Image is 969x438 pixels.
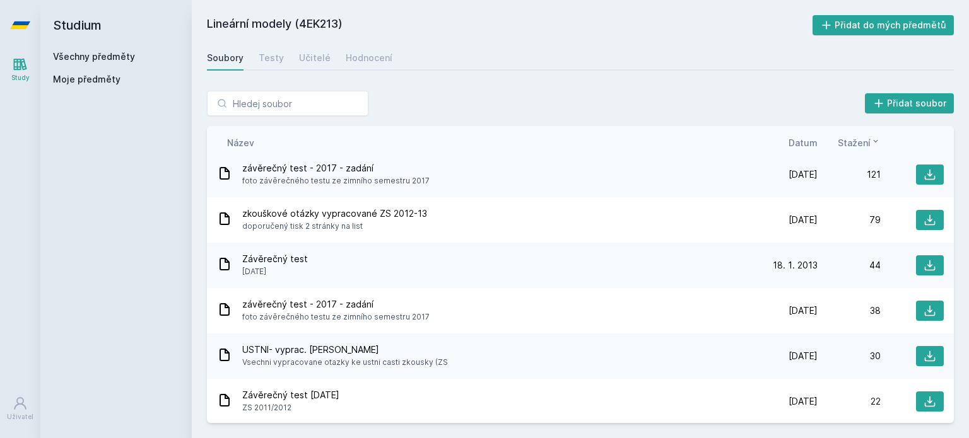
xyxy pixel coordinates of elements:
button: Název [227,136,254,149]
span: USTNI- vyprac. [PERSON_NAME] [242,343,448,356]
span: [DATE] [789,395,818,408]
div: Uživatel [7,412,33,422]
a: Hodnocení [346,45,392,71]
button: Datum [789,136,818,149]
span: Závěrečný test [DATE] [242,389,339,401]
div: 79 [818,214,881,226]
button: Přidat soubor [865,93,954,113]
span: závěrečný test - 2017 - zadání [242,298,430,311]
div: Hodnocení [346,52,392,64]
span: 18. 1. 2013 [773,259,818,272]
div: 121 [818,168,881,181]
span: závěrečný test - 2017 - zadání [242,162,430,175]
span: [DATE] [789,304,818,317]
span: [DATE] [789,168,818,181]
span: ZS 2011/2012 [242,401,339,414]
div: 38 [818,304,881,317]
div: 22 [818,395,881,408]
div: 44 [818,259,881,272]
div: Soubory [207,52,244,64]
div: Učitelé [299,52,331,64]
span: [DATE] [242,265,308,278]
div: 30 [818,350,881,362]
span: foto závěrečného testu ze zimního semestru 2017 [242,311,430,323]
span: zkouškové otázky vypracované ZS 2012-13 [242,207,427,220]
button: Přidat do mých předmětů [813,15,954,35]
a: Testy [259,45,284,71]
input: Hledej soubor [207,91,368,116]
a: Všechny předměty [53,51,135,62]
a: Study [3,50,38,89]
span: Stažení [838,136,871,149]
h2: Lineární modely (4EK213) [207,15,813,35]
span: Vsechni vypracovane otazky ke ustni casti zkousky (ZS [242,356,448,369]
div: Study [11,73,30,83]
span: [DATE] [789,350,818,362]
a: Uživatel [3,389,38,428]
div: Testy [259,52,284,64]
span: Závěrečný test [242,253,308,265]
span: [DATE] [789,214,818,226]
span: foto závěrečného testu ze zimního semestru 2017 [242,175,430,187]
span: Moje předměty [53,73,120,86]
a: Učitelé [299,45,331,71]
span: doporučený tisk 2 stránky na list [242,220,427,233]
button: Stažení [838,136,881,149]
a: Soubory [207,45,244,71]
